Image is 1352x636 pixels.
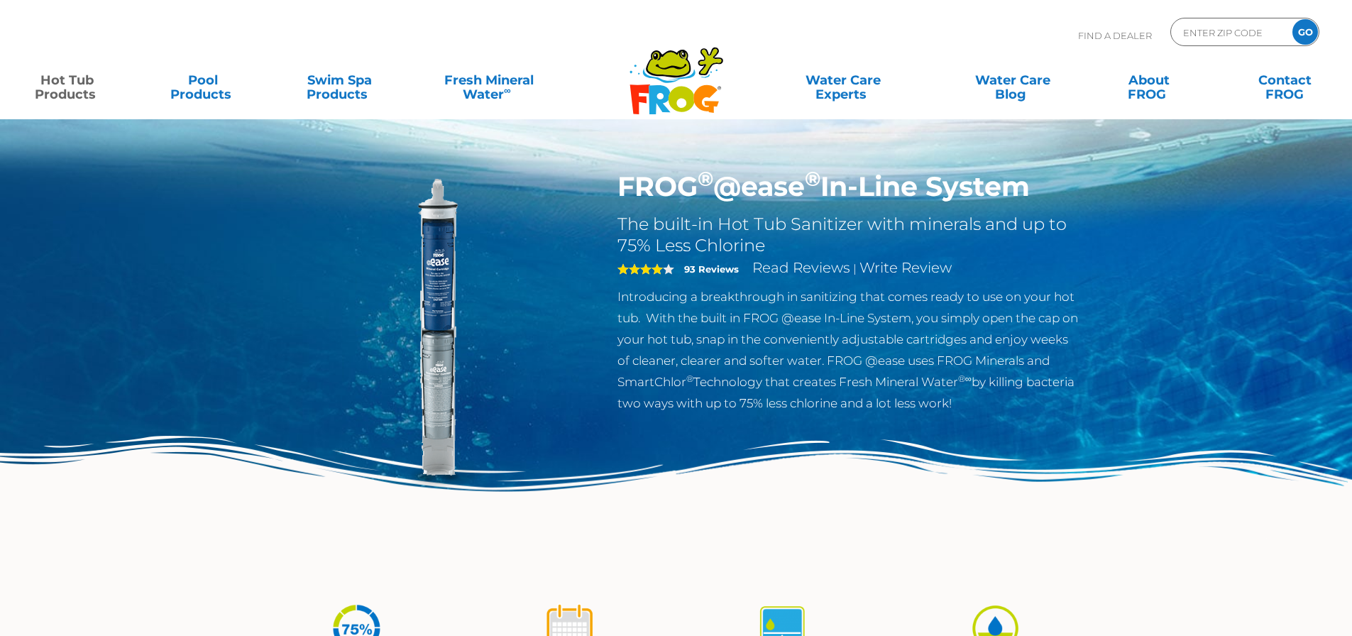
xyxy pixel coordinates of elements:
[805,166,820,191] sup: ®
[698,166,713,191] sup: ®
[617,214,1081,256] h2: The built-in Hot Tub Sanitizer with minerals and up to 75% Less Chlorine
[960,66,1065,94] a: Water CareBlog
[617,263,663,275] span: 4
[1292,19,1318,45] input: GO
[617,170,1081,203] h1: FROG @ease In-Line System
[504,84,511,96] sup: ∞
[1078,18,1152,53] p: Find A Dealer
[757,66,929,94] a: Water CareExperts
[1232,66,1338,94] a: ContactFROG
[287,66,392,94] a: Swim SpaProducts
[859,259,952,276] a: Write Review
[686,373,693,384] sup: ®
[272,170,597,495] img: inline-system.png
[752,259,850,276] a: Read Reviews
[853,262,857,275] span: |
[150,66,256,94] a: PoolProducts
[1096,66,1202,94] a: AboutFROG
[622,28,731,115] img: Frog Products Logo
[617,286,1081,414] p: Introducing a breakthrough in sanitizing that comes ready to use on your hot tub. With the built ...
[422,66,555,94] a: Fresh MineralWater∞
[958,373,972,384] sup: ®∞
[14,66,120,94] a: Hot TubProducts
[684,263,739,275] strong: 93 Reviews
